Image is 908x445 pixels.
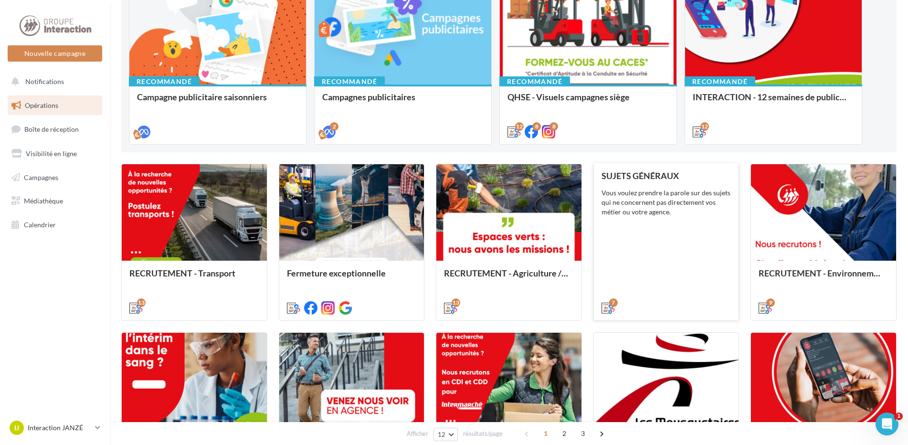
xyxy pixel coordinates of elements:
[6,215,104,235] a: Calendrier
[6,95,104,116] a: Opérations
[24,221,56,229] span: Calendrier
[6,168,104,188] a: Campagnes
[766,298,775,307] div: 9
[314,76,385,87] div: Recommandé
[28,423,91,433] p: Interaction JANZÉ
[129,76,200,87] div: Recommandé
[6,119,104,139] a: Boîte de réception
[693,92,854,111] div: INTERACTION - 12 semaines de publication
[602,188,731,217] div: Vous voulez prendre la parole sur des sujets qui ne concernent pas directement vos métier ou votr...
[452,298,460,307] div: 13
[532,122,541,131] div: 8
[515,122,524,131] div: 12
[538,426,553,441] span: 1
[433,428,458,441] button: 12
[6,191,104,211] a: Médiathèque
[137,298,146,307] div: 13
[463,429,503,438] span: résultats/page
[549,122,558,131] div: 8
[6,72,100,92] button: Notifications
[499,76,570,87] div: Recommandé
[14,423,19,433] span: IJ
[322,92,484,111] div: Campagnes publicitaires
[287,268,417,287] div: Fermeture exceptionnelle
[507,92,669,111] div: QHSE - Visuels campagnes siège
[895,413,903,420] span: 1
[407,429,428,438] span: Afficher
[25,77,64,85] span: Notifications
[330,122,338,131] div: 2
[24,197,63,205] span: Médiathèque
[444,268,574,287] div: RECRUTEMENT - Agriculture / Espaces verts
[8,45,102,62] button: Nouvelle campagne
[700,122,709,131] div: 12
[557,426,572,441] span: 2
[438,431,446,438] span: 12
[129,268,259,287] div: RECRUTEMENT - Transport
[24,125,79,133] span: Boîte de réception
[6,144,104,164] a: Visibilité en ligne
[8,419,102,437] a: IJ Interaction JANZÉ
[26,149,77,158] span: Visibilité en ligne
[685,76,755,87] div: Recommandé
[602,171,731,180] div: SUJETS GÉNÉRAUX
[876,413,898,435] iframe: Intercom live chat
[759,268,888,287] div: RECRUTEMENT - Environnement
[575,426,591,441] span: 3
[609,298,618,307] div: 7
[24,173,58,181] span: Campagnes
[137,92,298,111] div: Campagne publicitaire saisonniers
[25,101,58,109] span: Opérations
